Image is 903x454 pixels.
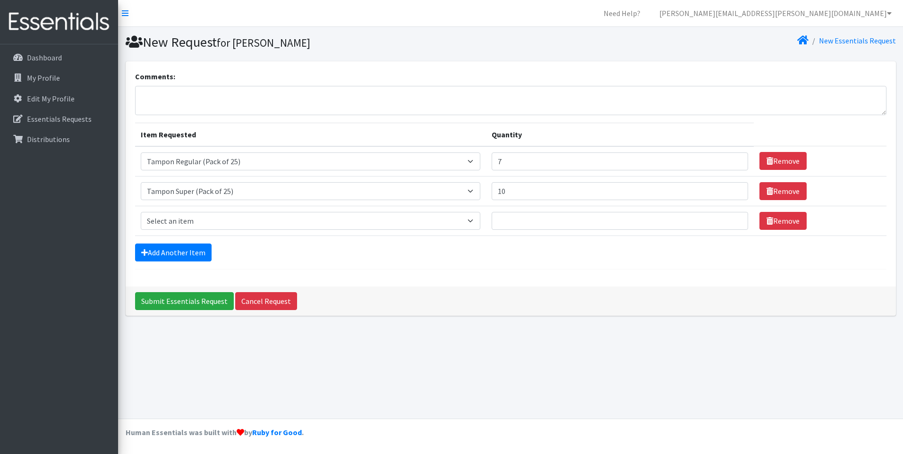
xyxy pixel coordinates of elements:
[27,73,60,83] p: My Profile
[4,68,114,87] a: My Profile
[135,71,175,82] label: Comments:
[486,123,754,146] th: Quantity
[759,182,807,200] a: Remove
[819,36,896,45] a: New Essentials Request
[27,114,92,124] p: Essentials Requests
[4,89,114,108] a: Edit My Profile
[126,34,507,50] h1: New Request
[27,94,75,103] p: Edit My Profile
[4,48,114,67] a: Dashboard
[126,428,304,437] strong: Human Essentials was built with by .
[27,135,70,144] p: Distributions
[135,123,486,146] th: Item Requested
[135,244,212,261] a: Add Another Item
[596,4,648,23] a: Need Help?
[652,4,899,23] a: [PERSON_NAME][EMAIL_ADDRESS][PERSON_NAME][DOMAIN_NAME]
[217,36,310,50] small: for [PERSON_NAME]
[252,428,302,437] a: Ruby for Good
[27,53,62,62] p: Dashboard
[235,292,297,310] a: Cancel Request
[759,212,807,230] a: Remove
[135,292,234,310] input: Submit Essentials Request
[4,6,114,38] img: HumanEssentials
[4,109,114,128] a: Essentials Requests
[4,130,114,149] a: Distributions
[759,152,807,170] a: Remove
